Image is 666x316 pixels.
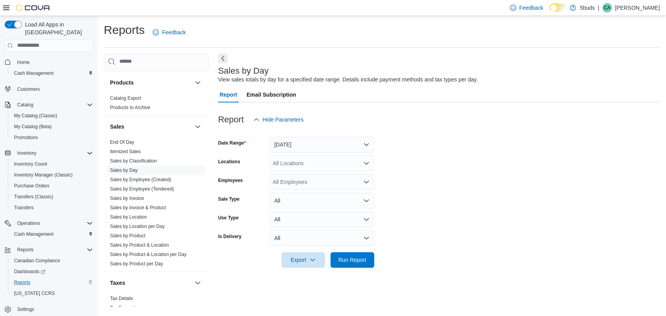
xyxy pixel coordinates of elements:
[17,306,34,312] span: Settings
[250,112,307,127] button: Hide Parameters
[110,95,141,101] span: Catalog Export
[11,111,93,120] span: My Catalog (Classic)
[11,278,93,287] span: Reports
[14,205,34,211] span: Transfers
[8,110,96,121] button: My Catalog (Classic)
[110,205,166,211] span: Sales by Invoice & Product
[14,100,93,109] span: Catalog
[193,78,202,87] button: Products
[11,289,93,298] span: Washington CCRS
[14,84,93,94] span: Customers
[2,99,96,110] button: Catalog
[14,58,33,67] a: Home
[11,181,93,191] span: Purchase Orders
[110,295,133,302] span: Tax Details
[363,160,369,166] button: Open list of options
[110,177,171,183] span: Sales by Employee (Created)
[11,69,57,78] a: Cash Management
[2,218,96,229] button: Operations
[110,214,147,220] a: Sales by Location
[193,122,202,131] button: Sales
[11,229,57,239] a: Cash Management
[14,134,38,141] span: Promotions
[110,123,192,131] button: Sales
[110,79,134,87] h3: Products
[2,83,96,95] button: Customers
[14,290,55,297] span: [US_STATE] CCRS
[17,220,40,226] span: Operations
[22,21,93,36] span: Load All Apps in [GEOGRAPHIC_DATA]
[519,4,543,12] span: Feedback
[8,266,96,277] a: Dashboards
[17,102,33,108] span: Catalog
[14,231,53,237] span: Cash Management
[2,148,96,159] button: Inventory
[598,3,599,12] p: |
[17,59,30,65] span: Home
[14,305,37,314] a: Settings
[338,256,366,264] span: Run Report
[14,258,60,264] span: Canadian Compliance
[2,244,96,255] button: Reports
[110,305,143,311] a: Tax Exemptions
[8,159,96,169] button: Inventory Count
[110,242,169,248] a: Sales by Product & Location
[247,87,296,102] span: Email Subscription
[11,192,56,201] a: Transfers (Classic)
[218,233,242,240] label: Is Delivery
[110,139,134,145] span: End Of Day
[11,69,93,78] span: Cash Management
[110,158,157,164] a: Sales by Classification
[14,194,53,200] span: Transfers (Classic)
[11,133,41,142] a: Promotions
[8,229,96,240] button: Cash Management
[14,245,93,254] span: Reports
[11,159,50,169] a: Inventory Count
[8,169,96,180] button: Inventory Manager (Classic)
[14,148,39,158] button: Inventory
[281,252,325,268] button: Export
[8,180,96,191] button: Purchase Orders
[8,121,96,132] button: My Catalog (Beta)
[11,170,93,180] span: Inventory Manager (Classic)
[218,76,478,84] div: View sales totals by day for a specified date range. Details include payment methods and tax type...
[270,230,374,246] button: All
[110,79,192,87] button: Products
[11,122,55,131] a: My Catalog (Beta)
[193,278,202,288] button: Taxes
[110,261,163,267] a: Sales by Product per Day
[110,95,141,101] a: Catalog Export
[110,223,165,229] span: Sales by Location per Day
[110,148,141,155] span: Itemized Sales
[110,251,186,258] span: Sales by Product & Location per Day
[604,3,611,12] span: CA
[11,133,93,142] span: Promotions
[11,278,34,287] a: Reports
[110,167,138,173] span: Sales by Day
[11,256,63,265] a: Canadian Compliance
[549,4,566,12] input: Dark Mode
[14,219,43,228] button: Operations
[8,255,96,266] button: Canadian Compliance
[218,54,227,63] button: Next
[11,267,48,276] a: Dashboards
[8,68,96,79] button: Cash Management
[615,3,660,12] p: [PERSON_NAME]
[11,170,76,180] a: Inventory Manager (Classic)
[110,104,150,111] span: Products to Archive
[14,161,47,167] span: Inventory Count
[110,296,133,301] a: Tax Details
[14,183,50,189] span: Purchase Orders
[218,196,240,202] label: Sale Type
[110,186,174,192] a: Sales by Employee (Tendered)
[104,94,209,115] div: Products
[110,168,138,173] a: Sales by Day
[263,116,304,124] span: Hide Parameters
[14,245,37,254] button: Reports
[149,25,189,40] a: Feedback
[110,224,165,229] a: Sales by Location per Day
[16,4,51,12] img: Cova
